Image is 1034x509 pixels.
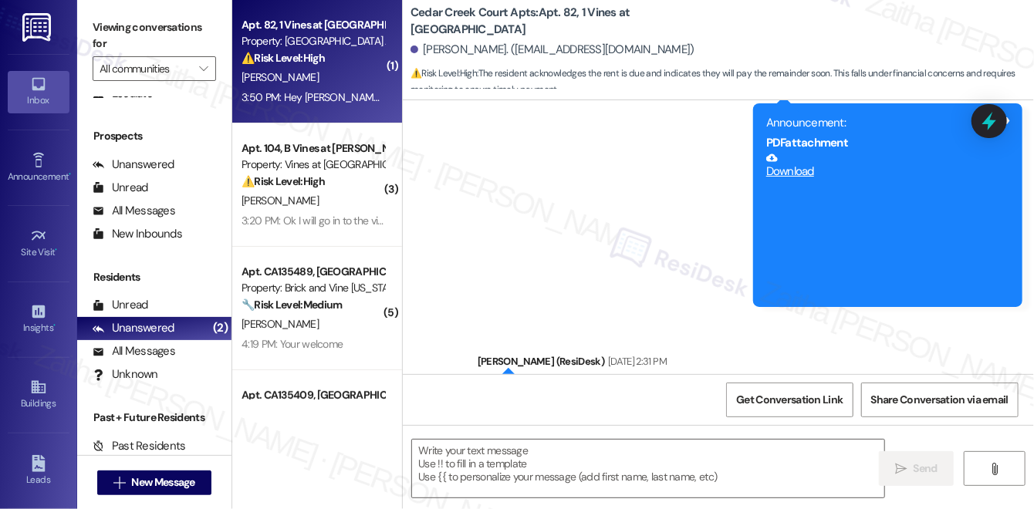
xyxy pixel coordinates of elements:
[879,451,954,486] button: Send
[914,460,938,477] span: Send
[766,135,848,150] b: PDF attachment
[93,180,148,196] div: Unread
[411,67,477,79] strong: ⚠️ Risk Level: High
[242,298,342,312] strong: 🔧 Risk Level: Medium
[242,317,319,331] span: [PERSON_NAME]
[242,70,319,84] span: [PERSON_NAME]
[988,463,1000,475] i: 
[242,337,343,351] div: 4:19 PM: Your welcome
[8,298,69,340] a: Insights •
[93,343,175,359] div: All Messages
[242,140,384,157] div: Apt. 104, B Vines at [PERSON_NAME]
[93,226,182,242] div: New Inbounds
[93,366,158,383] div: Unknown
[209,316,231,340] div: (2)
[726,383,853,417] button: Get Conversation Link
[242,33,384,49] div: Property: [GEOGRAPHIC_DATA] Apts
[199,62,208,75] i: 
[8,450,69,492] a: Leads
[242,17,384,33] div: Apt. 82, 1 Vines at [GEOGRAPHIC_DATA]
[895,463,907,475] i: 
[113,477,125,489] i: 
[93,203,175,219] div: All Messages
[478,353,1022,375] div: [PERSON_NAME] (ResiDesk)
[56,244,58,255] span: •
[242,280,384,296] div: Property: Brick and Vine [US_STATE]
[411,66,1034,99] span: : The resident acknowledges the rent is due and indicates they will pay the remainder soon. This ...
[604,353,667,369] div: [DATE] 2:31 PM
[93,15,216,56] label: Viewing conversations for
[69,169,71,180] span: •
[77,269,231,285] div: Residents
[8,223,69,265] a: Site Visit •
[77,410,231,426] div: Past + Future Residents
[242,264,384,280] div: Apt. CA135489, [GEOGRAPHIC_DATA][US_STATE]
[411,5,719,38] b: Cedar Creek Court Apts: Apt. 82, 1 Vines at [GEOGRAPHIC_DATA]
[766,115,998,131] div: Announcement:
[93,438,186,454] div: Past Residents
[736,392,843,408] span: Get Conversation Link
[77,128,231,144] div: Prospects
[242,174,325,188] strong: ⚠️ Risk Level: High
[411,42,694,58] div: [PERSON_NAME]. ([EMAIL_ADDRESS][DOMAIN_NAME])
[100,56,191,81] input: All communities
[766,152,998,179] a: Download
[93,320,174,336] div: Unanswered
[242,194,319,207] span: [PERSON_NAME]
[97,470,211,495] button: New Message
[861,383,1019,417] button: Share Conversation via email
[93,297,148,313] div: Unread
[242,157,384,173] div: Property: Vines at [GEOGRAPHIC_DATA]
[53,320,56,331] span: •
[8,374,69,416] a: Buildings
[766,180,998,295] iframe: Download https://res.cloudinary.com/residesk/image/upload/v1749230000/qf8ogsaktq8bc0zjzw2u.pdf
[22,13,54,42] img: ResiDesk Logo
[242,51,325,65] strong: ⚠️ Risk Level: High
[132,474,195,490] span: New Message
[871,392,1009,408] span: Share Conversation via email
[242,387,384,403] div: Apt. CA135409, [GEOGRAPHIC_DATA][US_STATE]
[242,90,722,104] div: 3:50 PM: Hey [PERSON_NAME] I know it's due I get paid in a couple of hours and I'm gonna pay the ...
[8,71,69,113] a: Inbox
[93,157,174,173] div: Unanswered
